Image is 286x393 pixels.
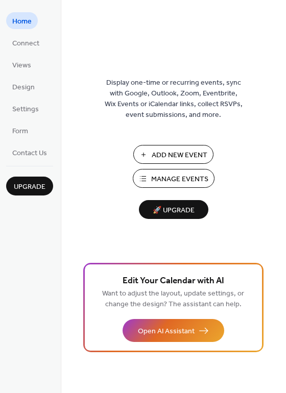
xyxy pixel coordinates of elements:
a: Settings [6,100,45,117]
span: Views [12,60,31,71]
span: Form [12,126,28,137]
span: Edit Your Calendar with AI [123,274,224,288]
button: 🚀 Upgrade [139,200,208,219]
span: Open AI Assistant [138,326,195,337]
span: Want to adjust the layout, update settings, or change the design? The assistant can help. [102,287,244,311]
a: Connect [6,34,45,51]
span: Settings [12,104,39,115]
button: Upgrade [6,177,53,195]
a: Views [6,56,37,73]
a: Form [6,122,34,139]
a: Home [6,12,38,29]
span: Design [12,82,35,93]
a: Contact Us [6,144,53,161]
span: Manage Events [151,174,208,185]
span: Upgrade [14,182,45,192]
span: Display one-time or recurring events, sync with Google, Outlook, Zoom, Eventbrite, Wix Events or ... [105,78,243,120]
button: Open AI Assistant [123,319,224,342]
span: 🚀 Upgrade [145,204,202,217]
span: Add New Event [152,150,207,161]
a: Design [6,78,41,95]
span: Connect [12,38,39,49]
span: Home [12,16,32,27]
button: Add New Event [133,145,213,164]
span: Contact Us [12,148,47,159]
button: Manage Events [133,169,214,188]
